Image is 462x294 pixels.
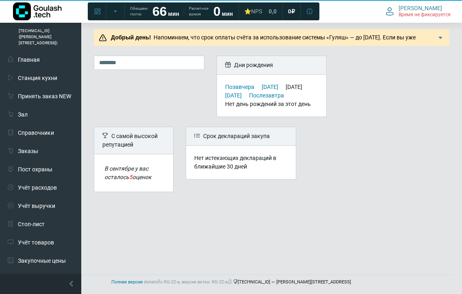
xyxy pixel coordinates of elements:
[288,8,291,15] span: 0
[8,275,454,290] footer: [TECHNICAL_ID] — [PERSON_NAME][STREET_ADDRESS]
[399,4,442,12] span: [PERSON_NAME]
[111,34,151,41] b: Добрый день!
[239,4,281,19] a: ⭐NPS 0,0
[189,6,208,17] span: Расчетное время
[269,8,276,15] span: 0,0
[13,2,62,20] img: Логотип компании Goulash.tech
[168,11,179,17] span: мин
[99,34,107,42] img: Предупреждение
[108,34,431,58] span: Напоминаем, что срок оплаты счёта за использование системы «Гуляш» — до [DATE]. Если вы уже произ...
[104,164,163,182] div: В сентябре у вас осталось оценок
[213,4,221,19] strong: 0
[286,84,308,90] div: [DATE]
[399,12,451,18] span: Время не фиксируется
[225,84,254,90] a: Позавчера
[186,127,296,146] div: Срок деклараций закупа
[225,92,242,99] a: [DATE]
[244,8,262,15] div: ⭐
[283,4,300,19] a: 0 ₽
[249,92,284,99] a: Послезавтра
[222,11,233,17] span: мин
[111,279,143,285] a: Полная версия
[144,279,233,285] span: donatello RG-22-a, версия ветки: RG-22-a
[291,8,295,15] span: ₽
[194,154,288,171] div: Нет истекающих деклараций в ближайшие 30 дней
[129,174,132,180] span: 5
[262,84,278,90] a: [DATE]
[381,3,455,20] button: [PERSON_NAME] Время не фиксируется
[125,4,238,19] a: Обещаем гостю 66 мин Расчетное время 0 мин
[251,8,262,15] span: NPS
[94,127,173,154] div: C самой высокой репутацией
[436,34,445,42] img: Подробнее
[130,6,147,17] span: Обещаем гостю
[225,100,319,108] div: Нет день рождений за этот день
[217,56,327,75] div: Дни рождения
[152,4,167,19] strong: 66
